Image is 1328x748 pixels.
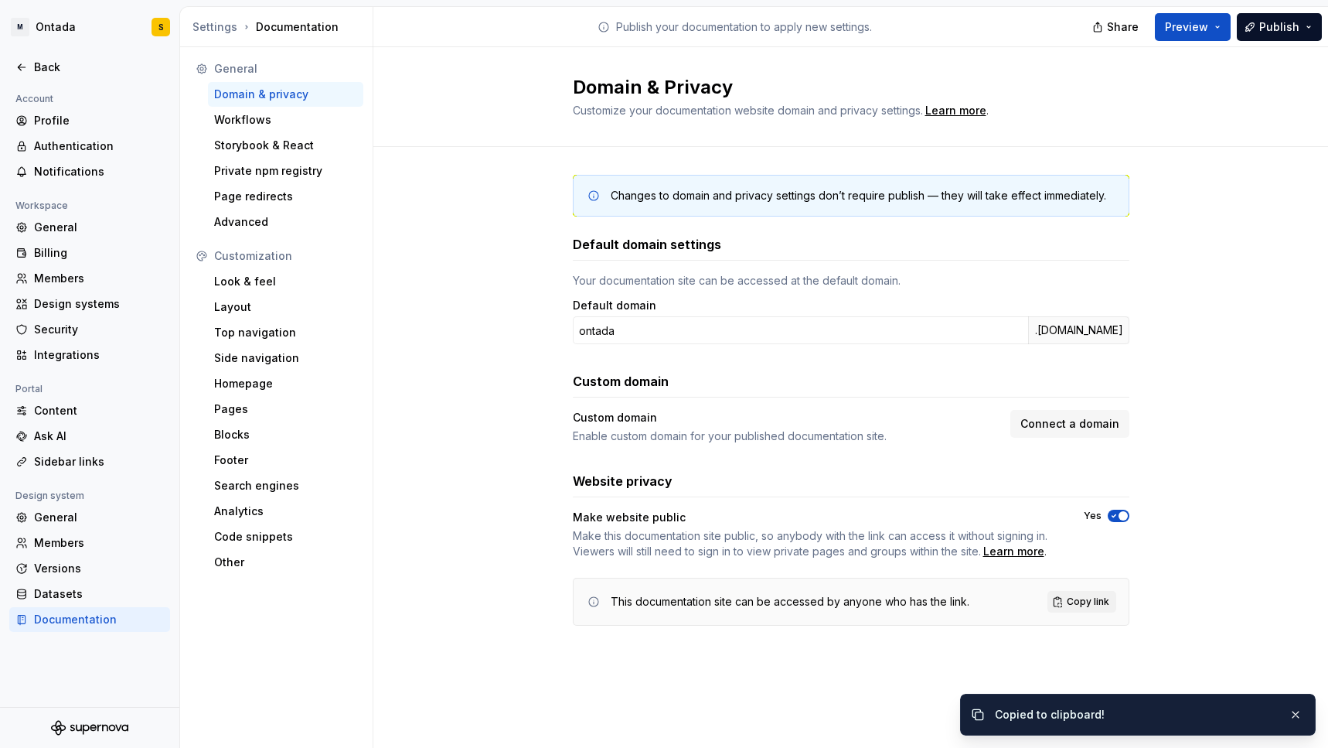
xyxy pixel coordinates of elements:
h2: Domain & Privacy [573,75,1111,100]
a: Page redirects [208,184,363,209]
div: Content [34,403,164,418]
a: Search engines [208,473,363,498]
a: Analytics [208,499,363,524]
div: Back [34,60,164,75]
div: General [34,510,164,525]
div: Custom domain [573,410,1001,425]
a: Pages [208,397,363,422]
a: Blocks [208,422,363,447]
div: Workflows [214,112,357,128]
div: Advanced [214,214,357,230]
div: Security [34,322,164,337]
div: Documentation [192,19,366,35]
button: Settings [192,19,237,35]
span: Preview [1165,19,1208,35]
div: Side navigation [214,350,357,366]
div: Other [214,555,357,570]
a: Learn more [983,544,1044,559]
a: Workflows [208,108,363,132]
div: Your documentation site can be accessed at the default domain. [573,273,1129,289]
a: Back [9,55,170,80]
span: Customize your documentation website domain and privacy settings. [573,104,923,117]
div: Enable custom domain for your published documentation site. [573,429,1001,444]
div: Documentation [34,612,164,627]
div: S [158,21,164,33]
div: Top navigation [214,325,357,340]
span: . [573,528,1056,559]
a: Documentation [9,607,170,632]
div: Sidebar links [34,454,164,470]
div: Footer [214,453,357,468]
a: Look & feel [208,269,363,294]
a: Homepage [208,371,363,396]
div: Members [34,535,164,551]
div: Make website public [573,510,1056,525]
div: Ask AI [34,429,164,444]
div: Copied to clipboard! [995,707,1276,722]
div: Page redirects [214,189,357,204]
div: Design systems [34,296,164,312]
a: Footer [208,448,363,473]
a: Members [9,266,170,291]
div: Look & feel [214,274,357,289]
a: Billing [9,241,170,265]
div: Changes to domain and privacy settings don’t require publish — they will take effect immediately. [611,188,1106,203]
a: General [9,505,170,530]
div: M [11,18,29,36]
a: Layout [208,295,363,319]
div: Layout [214,299,357,315]
div: Members [34,271,164,286]
a: Private npm registry [208,159,363,183]
h3: Default domain settings [573,235,721,254]
span: Connect a domain [1020,416,1119,432]
h3: Website privacy [573,472,673,490]
button: MOntadaS [3,10,176,44]
span: . [923,105,989,117]
a: Authentication [9,134,170,159]
span: Share [1107,19,1139,35]
a: General [9,215,170,240]
div: Analytics [214,504,357,519]
a: Versions [9,556,170,581]
a: Domain & privacy [208,82,363,107]
div: .[DOMAIN_NAME] [1028,316,1129,344]
label: Yes [1084,510,1102,522]
a: Ask AI [9,424,170,449]
div: Customization [214,248,357,264]
span: Publish [1259,19,1299,35]
label: Default domain [573,298,656,313]
div: Billing [34,245,164,261]
a: Security [9,317,170,342]
button: Publish [1237,13,1322,41]
a: Learn more [925,103,986,118]
button: Preview [1155,13,1231,41]
div: General [34,220,164,235]
div: Storybook & React [214,138,357,153]
div: Workspace [9,196,74,215]
div: Account [9,90,60,108]
a: Integrations [9,343,170,367]
a: Members [9,531,170,555]
h3: Custom domain [573,372,669,391]
a: Code snippets [208,524,363,549]
a: Other [208,550,363,575]
a: Profile [9,108,170,133]
a: Top navigation [208,320,363,345]
div: Blocks [214,427,357,442]
div: General [214,61,357,77]
div: Domain & privacy [214,87,357,102]
div: Private npm registry [214,163,357,179]
div: Code snippets [214,529,357,545]
div: Authentication [34,138,164,154]
div: This documentation site can be accessed by anyone who has the link. [611,594,969,610]
p: Publish your documentation to apply new settings. [616,19,872,35]
svg: Supernova Logo [51,720,128,736]
div: Datasets [34,586,164,602]
a: Notifications [9,159,170,184]
a: Storybook & React [208,133,363,158]
button: Copy link [1047,591,1116,613]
